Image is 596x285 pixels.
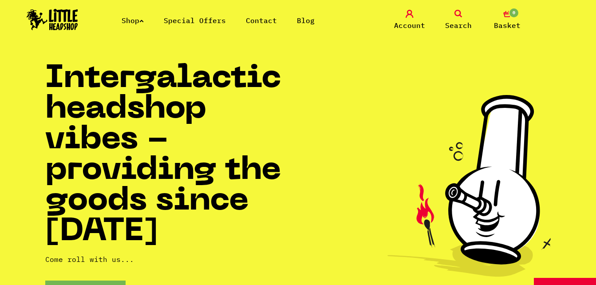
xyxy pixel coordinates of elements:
span: Basket [494,20,521,31]
span: 0 [509,8,519,18]
a: Special Offers [164,16,226,25]
span: Account [394,20,425,31]
p: Come roll with us... [45,254,298,265]
img: Little Head Shop Logo [27,9,78,30]
a: 0 Basket [485,10,529,31]
a: Shop [122,16,144,25]
a: Search [436,10,481,31]
a: Blog [297,16,315,25]
h1: Intergalactic headshop vibes - providing the goods since [DATE] [45,64,298,248]
span: Search [445,20,472,31]
a: Contact [246,16,277,25]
